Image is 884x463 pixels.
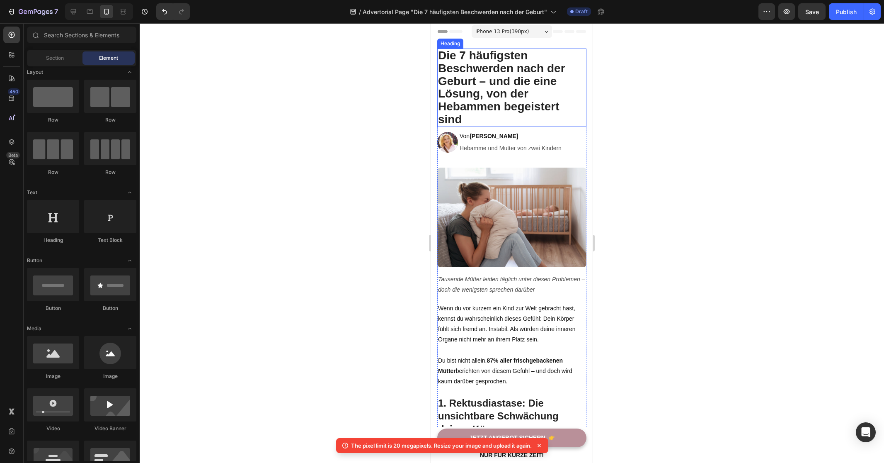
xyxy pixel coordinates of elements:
[84,236,136,244] div: Text Block
[575,8,588,15] span: Draft
[3,3,62,20] button: 7
[27,68,43,76] span: Layout
[123,66,136,79] span: Toggle open
[84,373,136,380] div: Image
[99,54,118,62] span: Element
[84,168,136,176] div: Row
[829,3,864,20] button: Publish
[856,422,876,442] div: Open Intercom Messenger
[123,322,136,335] span: Toggle open
[156,3,190,20] div: Undo/Redo
[359,7,361,16] span: /
[27,373,79,380] div: Image
[27,27,136,43] input: Search Sections & Elements
[54,7,58,17] p: 7
[27,425,79,432] div: Video
[27,305,79,312] div: Button
[27,189,37,196] span: Text
[84,305,136,312] div: Button
[805,8,819,15] span: Save
[123,186,136,199] span: Toggle open
[8,88,20,95] div: 450
[351,441,532,450] p: The pixel limit is 20 megapixels. Resize your image and upload it again.
[27,168,79,176] div: Row
[27,325,41,332] span: Media
[27,116,79,124] div: Row
[6,152,20,158] div: Beta
[431,23,593,463] iframe: Design area
[84,425,136,432] div: Video Banner
[798,3,826,20] button: Save
[84,116,136,124] div: Row
[27,257,42,264] span: Button
[123,254,136,267] span: Toggle open
[27,236,79,244] div: Heading
[836,7,857,16] div: Publish
[363,7,547,16] span: Advertorial Page "Die 7 häufigsten Beschwerden nach der Geburt"
[46,54,64,62] span: Section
